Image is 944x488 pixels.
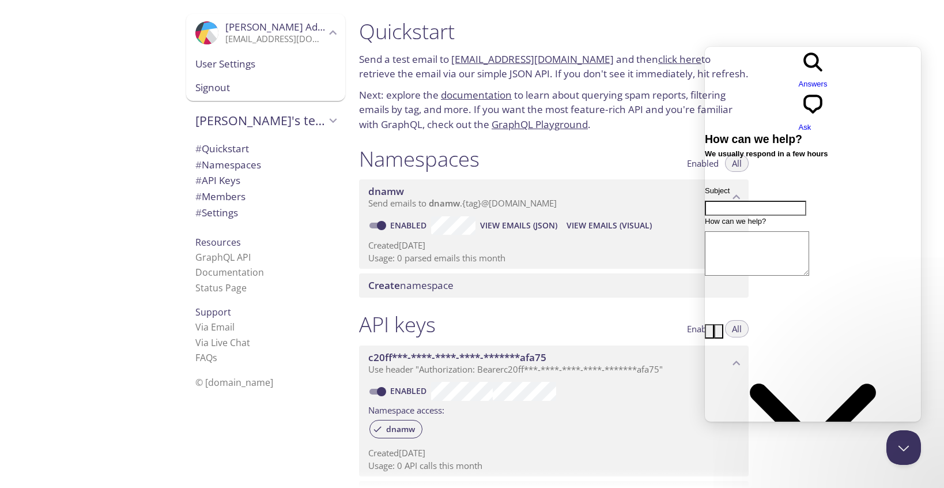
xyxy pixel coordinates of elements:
p: Created [DATE] [368,239,739,251]
h1: Namespaces [359,146,479,172]
p: Next: explore the to learn about querying spam reports, filtering emails by tag, and more. If you... [359,88,749,132]
div: dnamw namespace [359,179,749,215]
a: [EMAIL_ADDRESS][DOMAIN_NAME] [451,52,614,66]
a: Status Page [195,281,247,294]
span: API Keys [195,174,240,187]
span: namespace [368,279,454,292]
button: View Emails (JSON) [475,216,562,235]
a: click here [658,52,701,66]
a: GraphQL API [195,251,251,264]
div: Members [186,189,345,205]
div: Kirtesh Admute [186,14,345,52]
span: Signout [195,80,336,95]
span: # [195,174,202,187]
div: Create namespace [359,273,749,298]
span: View Emails (Visual) [567,219,652,232]
p: Send a test email to and then to retrieve the email via our simple JSON API. If you don't see it ... [359,52,749,81]
a: Documentation [195,266,264,279]
div: Kirtesh's team [186,106,345,136]
p: Usage: 0 parsed emails this month [368,252,739,264]
div: Signout [186,76,345,101]
button: Enabled [680,320,726,337]
div: Team Settings [186,205,345,221]
span: User Settings [195,57,336,72]
iframe: Help Scout Beacon - Live Chat, Contact Form, and Knowledge Base [705,47,921,422]
span: Namespaces [195,158,261,171]
iframe: Help Scout Beacon - Close [886,430,921,465]
span: Create [368,279,400,292]
span: dnamw [379,424,422,434]
span: [PERSON_NAME] Admute [225,20,342,33]
a: Enabled [388,220,431,231]
span: Members [195,190,246,203]
h1: Quickstart [359,18,749,44]
span: © [DOMAIN_NAME] [195,376,273,389]
span: [PERSON_NAME]'s team [195,112,326,129]
span: # [195,158,202,171]
span: Resources [195,236,241,249]
span: Support [195,306,231,318]
div: User Settings [186,52,345,76]
span: Quickstart [195,142,249,155]
p: Created [DATE] [368,447,739,459]
div: dnamw [369,420,422,438]
a: Via Email [195,321,235,333]
a: GraphQL Playground [492,118,588,131]
span: dnamw [368,185,404,198]
span: # [195,190,202,203]
div: API Keys [186,172,345,189]
span: Send emails to . {tag} @[DOMAIN_NAME] [368,197,557,209]
a: Enabled [388,385,431,396]
span: View Emails (JSON) [480,219,557,232]
button: Enabled [680,155,726,172]
div: Namespaces [186,157,345,173]
span: s [213,351,217,364]
a: documentation [441,88,512,102]
span: Settings [195,206,238,219]
div: Quickstart [186,141,345,157]
a: FAQ [195,351,217,364]
a: Via Live Chat [195,336,250,349]
span: # [195,142,202,155]
span: # [195,206,202,219]
p: [EMAIL_ADDRESS][DOMAIN_NAME] [225,33,326,45]
label: Namespace access: [368,401,444,418]
span: dnamw [429,197,460,209]
p: Usage: 0 API calls this month [368,460,739,472]
button: View Emails (Visual) [562,216,656,235]
h1: API keys [359,311,436,337]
